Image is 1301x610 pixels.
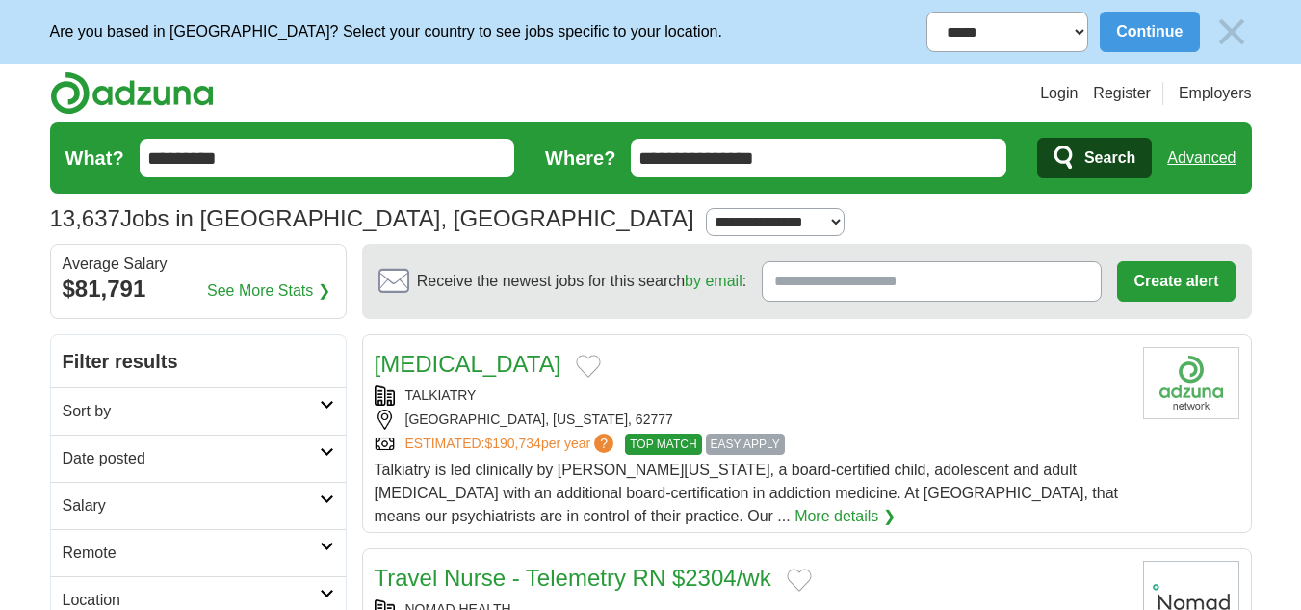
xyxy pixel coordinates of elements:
label: What? [65,144,124,172]
span: TOP MATCH [625,434,701,455]
span: Receive the newest jobs for this search : [417,270,746,293]
a: by email [685,273,742,289]
a: See More Stats ❯ [207,279,330,303]
h2: Remote [63,542,320,565]
button: Add to favorite jobs [787,569,812,592]
h1: Jobs in [GEOGRAPHIC_DATA], [GEOGRAPHIC_DATA] [50,205,694,231]
div: [GEOGRAPHIC_DATA], [US_STATE], 62777 [375,410,1128,430]
a: [MEDICAL_DATA] [375,351,561,377]
h2: Salary [63,494,320,517]
span: $190,734 [484,436,540,451]
img: icon_close_no_bg.svg [1211,12,1252,52]
a: Login [1040,82,1078,105]
a: Advanced [1167,139,1236,177]
h2: Sort by [63,400,320,423]
h2: Date posted [63,447,320,470]
button: Continue [1100,12,1199,52]
button: Add to favorite jobs [576,355,601,378]
label: Where? [545,144,615,172]
div: $81,791 [63,272,334,306]
p: Are you based in [GEOGRAPHIC_DATA]? Select your country to see jobs specific to your location. [50,20,722,43]
button: Search [1037,138,1152,178]
a: Salary [51,482,346,529]
span: EASY APPLY [706,434,785,455]
span: Talkiatry is led clinically by [PERSON_NAME][US_STATE], a board-certified child, adolescent and a... [375,462,1118,524]
a: More details ❯ [794,505,896,528]
img: Company logo [1143,347,1239,419]
span: 13,637 [50,201,120,236]
span: ? [594,434,613,453]
a: Remote [51,529,346,576]
img: Adzuna logo [50,71,214,115]
div: Average Salary [63,256,334,272]
span: Search [1084,139,1135,177]
a: Travel Nurse - Telemetry RN $2304/wk [375,565,771,591]
h2: Filter results [51,335,346,387]
a: Employers [1179,82,1252,105]
button: Create alert [1117,261,1235,302]
div: TALKIATRY [375,385,1128,406]
a: Date posted [51,435,346,482]
a: ESTIMATED:$190,734per year? [405,434,618,455]
a: Register [1093,82,1151,105]
a: Sort by [51,387,346,435]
